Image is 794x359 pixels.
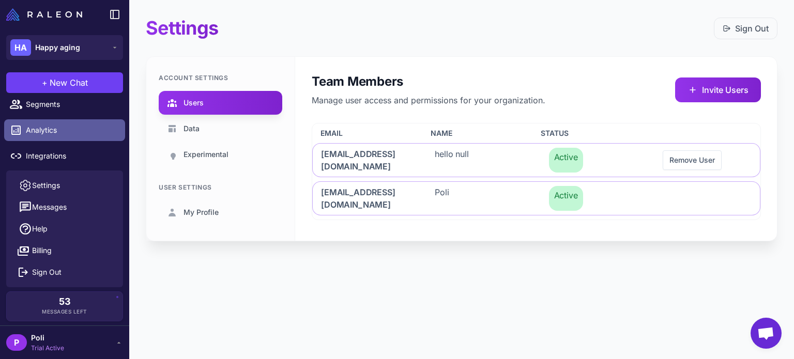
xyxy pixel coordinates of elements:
div: Domínio [54,61,79,68]
div: User Settings [159,183,282,192]
button: Remove User [663,150,722,170]
button: HAHappy aging [6,35,123,60]
a: Experimental [159,143,282,166]
span: Data [184,123,200,134]
div: Palavras-chave [120,61,166,68]
span: Poli [31,332,64,344]
p: Manage user access and permissions for your organization. [312,94,545,106]
div: P [6,334,27,351]
span: Trial Active [31,344,64,353]
span: New Chat [50,76,88,89]
div: HA [10,39,31,56]
img: logo_orange.svg [17,17,25,25]
span: Segments [26,99,117,110]
a: Analytics [4,119,125,141]
button: Sign Out [10,261,119,283]
a: Help [10,218,119,240]
span: Email [320,128,343,139]
span: Analytics [26,124,117,136]
span: Help [32,223,48,235]
a: Conversa aberta [751,318,782,349]
div: v 4.0.25 [29,17,51,25]
span: hello null [435,148,468,173]
button: Invite Users [675,77,761,102]
button: Messages [10,196,119,218]
div: [EMAIL_ADDRESS][DOMAIN_NAME]hello nullActiveRemove User [312,143,760,177]
img: Raleon Logo [6,8,82,21]
a: Users [159,91,282,115]
span: [EMAIL_ADDRESS][DOMAIN_NAME] [321,186,410,211]
span: Happy aging [35,42,80,53]
div: Account Settings [159,73,282,83]
span: Integrations [26,150,117,162]
span: Experimental [184,149,228,160]
span: Name [431,128,452,139]
span: Messages [32,201,67,213]
h2: Team Members [312,73,545,90]
span: Active [549,148,583,173]
div: [EMAIL_ADDRESS][DOMAIN_NAME]PoliActive [312,181,760,215]
span: [EMAIL_ADDRESS][DOMAIN_NAME] [321,148,410,173]
button: Sign Out [714,18,777,39]
span: Poli [435,186,449,211]
span: Users [184,97,204,108]
span: Sign Out [32,267,62,278]
img: tab_domain_overview_orange.svg [43,60,51,68]
img: website_grey.svg [17,27,25,35]
h1: Settings [146,17,218,40]
span: + [42,76,48,89]
button: +New Chat [6,72,123,93]
span: Messages Left [42,308,87,316]
a: My Profile [159,200,282,224]
a: Sign Out [723,22,769,35]
span: Status [541,128,569,139]
div: [PERSON_NAME]: [DOMAIN_NAME] [27,27,148,35]
span: My Profile [184,207,219,218]
a: Segments [4,93,125,115]
span: Settings [32,180,60,191]
a: Data [159,117,282,141]
a: Integrations [4,145,125,167]
span: 53 [59,297,71,306]
span: Billing [32,245,52,256]
img: tab_keywords_by_traffic_grey.svg [109,60,117,68]
span: Active [549,186,583,211]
